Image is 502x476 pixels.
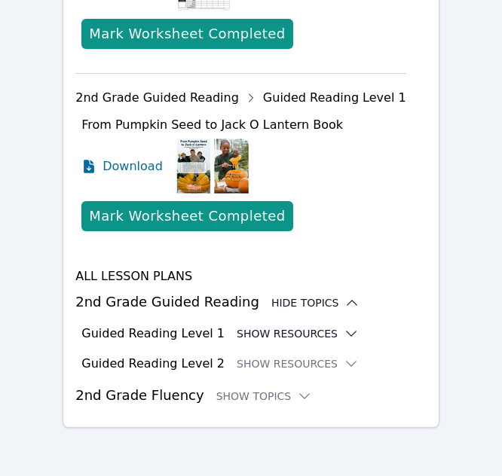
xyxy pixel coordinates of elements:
[75,291,427,313] h3: 2nd Grade Guided Reading
[89,23,285,44] div: Mark Worksheet Completed
[237,356,359,371] button: Show Resources
[81,117,343,132] span: From Pumpkin Seed to Jack O Lantern Book
[175,137,250,195] img: From Pumpkin Seed to Jack O Lantern Book
[237,326,359,341] button: Show Resources
[75,385,427,406] h3: 2nd Grade Fluency
[75,267,427,285] h4: All Lesson Plans
[271,295,360,310] button: Hide Topics
[81,201,292,231] button: Mark Worksheet Completed
[216,389,313,404] button: Show Topics
[81,137,163,195] a: Download
[89,206,285,227] div: Mark Worksheet Completed
[75,86,406,110] div: 2nd Grade Guided Reading Guided Reading Level 1
[103,157,163,175] span: Download
[81,325,225,343] h3: Guided Reading Level 1
[81,19,292,49] button: Mark Worksheet Completed
[81,355,225,373] h3: Guided Reading Level 2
